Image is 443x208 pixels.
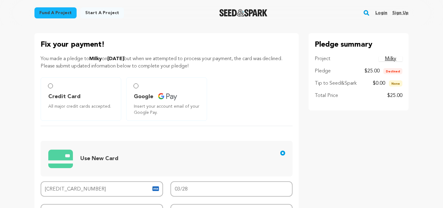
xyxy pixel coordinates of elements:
[315,55,330,63] p: Project
[315,92,338,99] p: Total Price
[41,55,293,70] p: You made a pledge to on but when we attempted to process your payment, the card was declined. Ple...
[365,69,380,74] span: $25.00
[219,9,268,17] img: Seed&Spark Logo Dark Mode
[219,9,268,17] a: Seed&Spark Homepage
[315,80,357,87] p: Tip to Seed&Spark
[387,92,402,99] p: $25.00
[315,67,331,75] p: Pledge
[80,7,124,18] a: Start a project
[41,39,293,50] p: Fix your payment!
[375,8,387,18] a: Login
[379,56,402,61] a: Milky
[89,56,102,61] span: Milky
[48,103,116,110] span: All major credit cards accepted.
[389,80,402,87] span: None
[80,156,118,161] span: Use New Card
[170,181,293,197] input: MM/YY
[152,185,159,192] img: card icon
[134,92,153,101] span: Google
[158,93,177,101] img: credit card icons
[315,39,402,50] p: Pledge summary
[134,103,202,116] span: Insert your account email of your Google Pay.
[383,68,402,74] span: Declined
[392,8,409,18] a: Sign up
[48,92,81,101] span: Credit Card
[34,7,77,18] a: Fund a project
[107,56,124,61] span: [DATE]
[41,181,163,197] input: Card number
[48,146,73,171] img: credit card icons
[373,81,385,86] span: $0.00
